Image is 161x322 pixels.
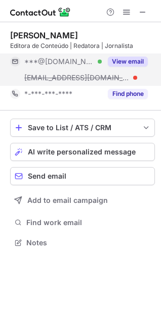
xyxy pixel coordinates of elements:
[10,30,78,40] div: [PERSON_NAME]
[10,216,155,230] button: Find work email
[28,124,137,132] div: Save to List / ATS / CRM
[108,57,148,67] button: Reveal Button
[10,236,155,250] button: Notes
[27,196,108,204] span: Add to email campaign
[24,73,130,82] span: [EMAIL_ADDRESS][DOMAIN_NAME]
[10,41,155,50] div: Editora de Conteúdo | Redatora | Jornalista
[10,119,155,137] button: save-profile-one-click
[10,167,155,185] button: Send email
[26,218,151,227] span: Find work email
[28,148,136,156] span: AI write personalized message
[10,191,155,209] button: Add to email campaign
[28,172,66,180] span: Send email
[10,6,71,18] img: ContactOut v5.3.10
[10,143,155,161] button: AI write personalized message
[26,238,151,247] span: Notes
[108,89,148,99] button: Reveal Button
[24,57,94,66] span: ***@[DOMAIN_NAME]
